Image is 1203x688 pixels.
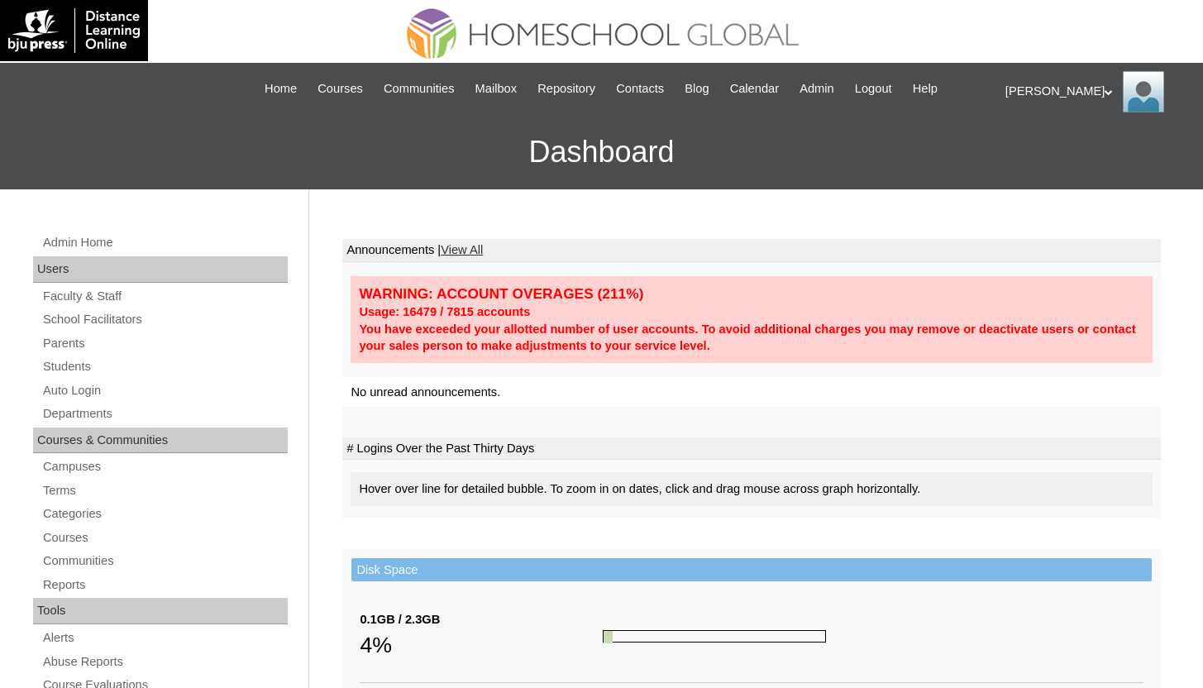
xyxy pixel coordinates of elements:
a: Calendar [722,79,787,98]
a: Parents [41,333,288,354]
a: View All [441,243,483,256]
span: Admin [800,79,834,98]
h3: Dashboard [8,115,1195,189]
img: logo-white.png [8,8,140,53]
td: # Logins Over the Past Thirty Days [342,437,1161,461]
div: You have exceeded your allotted number of user accounts. To avoid additional charges you may remo... [359,321,1144,355]
td: No unread announcements. [342,377,1161,408]
span: Blog [685,79,709,98]
a: Communities [41,551,288,571]
a: Admin [791,79,843,98]
a: Help [905,79,946,98]
div: Users [33,256,288,283]
div: Courses & Communities [33,428,288,454]
a: Auto Login [41,380,288,401]
span: Repository [537,79,595,98]
td: Disk Space [351,558,1152,582]
span: Courses [317,79,363,98]
a: Home [256,79,305,98]
div: WARNING: ACCOUNT OVERAGES (211%) [359,284,1144,303]
img: Anna Beltran [1123,71,1164,112]
a: Students [41,356,288,377]
td: Announcements | [342,239,1161,262]
a: Alerts [41,628,288,648]
div: 0.1GB / 2.3GB [360,611,603,628]
a: Reports [41,575,288,595]
a: Categories [41,504,288,524]
a: School Facilitators [41,309,288,330]
span: Home [265,79,297,98]
div: Tools [33,598,288,624]
span: Mailbox [475,79,518,98]
a: Departments [41,404,288,424]
span: Calendar [730,79,779,98]
a: Admin Home [41,232,288,253]
a: Abuse Reports [41,652,288,672]
span: Logout [855,79,892,98]
a: Blog [676,79,717,98]
div: [PERSON_NAME] [1005,71,1186,112]
div: 4% [360,628,603,662]
a: Logout [847,79,900,98]
strong: Usage: 16479 / 7815 accounts [359,305,530,318]
a: Communities [375,79,463,98]
span: Help [913,79,938,98]
a: Faculty & Staff [41,286,288,307]
a: Mailbox [467,79,526,98]
a: Terms [41,480,288,501]
a: Courses [41,528,288,548]
span: Communities [384,79,455,98]
a: Campuses [41,456,288,477]
a: Repository [529,79,604,98]
a: Courses [309,79,371,98]
div: Hover over line for detailed bubble. To zoom in on dates, click and drag mouse across graph horiz... [351,472,1153,506]
span: Contacts [616,79,664,98]
a: Contacts [608,79,672,98]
